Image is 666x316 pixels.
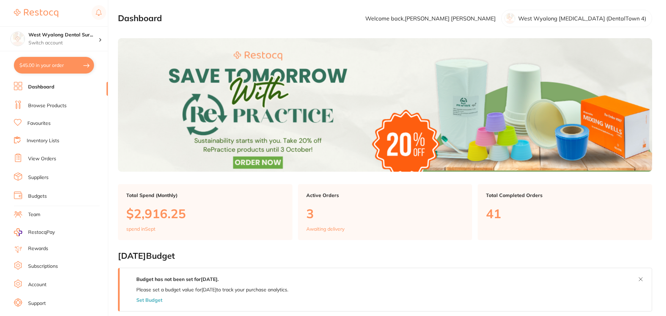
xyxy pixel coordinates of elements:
[28,40,99,46] p: Switch account
[28,155,56,162] a: View Orders
[365,15,496,22] p: Welcome back, [PERSON_NAME] [PERSON_NAME]
[306,206,464,221] p: 3
[28,193,47,200] a: Budgets
[486,206,644,221] p: 41
[478,184,652,240] a: Total Completed Orders41
[28,245,48,252] a: Rewards
[28,263,58,270] a: Subscriptions
[486,193,644,198] p: Total Completed Orders
[118,251,652,261] h2: [DATE] Budget
[136,287,288,292] p: Please set a budget value for [DATE] to track your purchase analytics.
[306,193,464,198] p: Active Orders
[28,32,99,39] h4: West Wyalong Dental Surgery (DentalTown 4)
[298,184,472,240] a: Active Orders3Awaiting delivery
[118,38,652,172] img: Dashboard
[126,226,155,232] p: spend in Sept
[28,229,55,236] span: RestocqPay
[14,228,22,236] img: RestocqPay
[28,84,54,91] a: Dashboard
[518,15,646,22] p: West Wyalong [MEDICAL_DATA] (DentalTown 4)
[28,102,67,109] a: Browse Products
[27,137,59,144] a: Inventory Lists
[126,193,284,198] p: Total Spend (Monthly)
[28,300,46,307] a: Support
[118,14,162,23] h2: Dashboard
[14,228,55,236] a: RestocqPay
[27,120,51,127] a: Favourites
[136,297,162,303] button: Set Budget
[28,211,40,218] a: Team
[28,174,49,181] a: Suppliers
[118,184,292,240] a: Total Spend (Monthly)$2,916.25spend inSept
[126,206,284,221] p: $2,916.25
[28,281,46,288] a: Account
[11,32,25,46] img: West Wyalong Dental Surgery (DentalTown 4)
[14,57,94,74] button: $45.00 in your order
[14,9,58,17] img: Restocq Logo
[14,5,58,21] a: Restocq Logo
[136,276,219,282] strong: Budget has not been set for [DATE] .
[306,226,344,232] p: Awaiting delivery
